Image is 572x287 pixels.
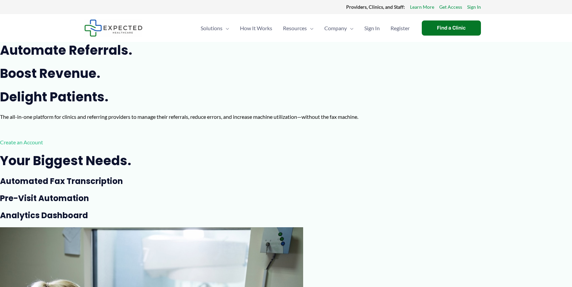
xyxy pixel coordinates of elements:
[346,4,405,10] strong: Providers, Clinics, and Staff:
[422,20,481,36] a: Find a Clinic
[439,3,462,11] a: Get Access
[385,16,415,40] a: Register
[324,16,347,40] span: Company
[364,16,380,40] span: Sign In
[307,16,314,40] span: Menu Toggle
[201,16,222,40] span: Solutions
[283,16,307,40] span: Resources
[391,16,410,40] span: Register
[467,3,481,11] a: Sign In
[359,16,385,40] a: Sign In
[278,16,319,40] a: ResourcesMenu Toggle
[410,3,434,11] a: Learn More
[235,16,278,40] a: How It Works
[319,16,359,40] a: CompanyMenu Toggle
[222,16,229,40] span: Menu Toggle
[195,16,415,40] nav: Primary Site Navigation
[195,16,235,40] a: SolutionsMenu Toggle
[84,19,142,37] img: Expected Healthcare Logo - side, dark font, small
[347,16,354,40] span: Menu Toggle
[240,16,272,40] span: How It Works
